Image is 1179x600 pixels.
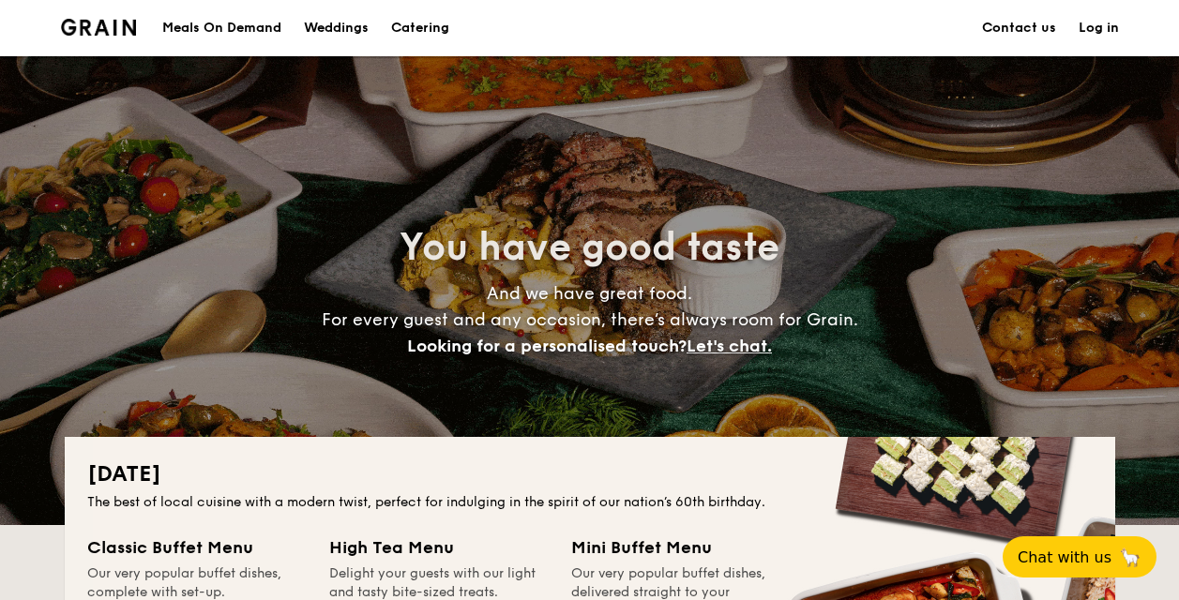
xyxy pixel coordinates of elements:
[61,19,137,36] img: Grain
[1018,548,1111,566] span: Chat with us
[87,534,307,561] div: Classic Buffet Menu
[87,459,1093,489] h2: [DATE]
[687,336,772,356] span: Let's chat.
[61,19,137,36] a: Logotype
[407,336,687,356] span: Looking for a personalised touch?
[322,283,858,356] span: And we have great food. For every guest and any occasion, there’s always room for Grain.
[1119,547,1141,568] span: 🦙
[87,493,1093,512] div: The best of local cuisine with a modern twist, perfect for indulging in the spirit of our nation’...
[1003,536,1156,577] button: Chat with us🦙
[400,225,779,270] span: You have good taste
[571,534,791,561] div: Mini Buffet Menu
[329,534,549,561] div: High Tea Menu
